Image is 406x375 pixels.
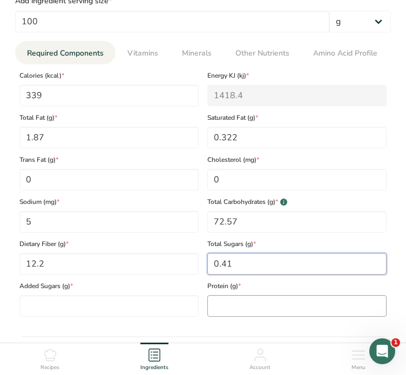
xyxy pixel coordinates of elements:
span: Total Sugars (g) [207,239,387,249]
span: Account [249,364,270,372]
span: Cholesterol (mg) [207,155,387,165]
span: Sodium (mg) [19,197,199,207]
a: Account [249,343,270,372]
a: Recipes [40,343,59,372]
span: Calories (kcal) [19,71,199,80]
span: Energy KJ (kj) [207,71,387,80]
span: Menu [351,364,366,372]
a: Ingredients [140,343,168,372]
span: 1 [391,338,400,347]
span: Saturated Fat (g) [207,113,387,122]
span: Recipes [40,364,59,372]
span: Trans Fat (g) [19,155,199,165]
span: Required Components [27,47,104,59]
span: Total Carbohydrates (g) [207,197,387,207]
input: Type your serving size here [15,11,329,32]
span: Protein (g) [207,281,387,291]
span: Vitamins [127,47,158,59]
span: Total Fat (g) [19,113,199,122]
span: Dietary Fiber (g) [19,239,199,249]
span: Amino Acid Profile [313,47,377,59]
span: Other Nutrients [235,47,289,59]
span: Ingredients [140,364,168,372]
span: Minerals [182,47,212,59]
span: Added Sugars (g) [19,281,199,291]
iframe: Intercom live chat [369,338,395,364]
